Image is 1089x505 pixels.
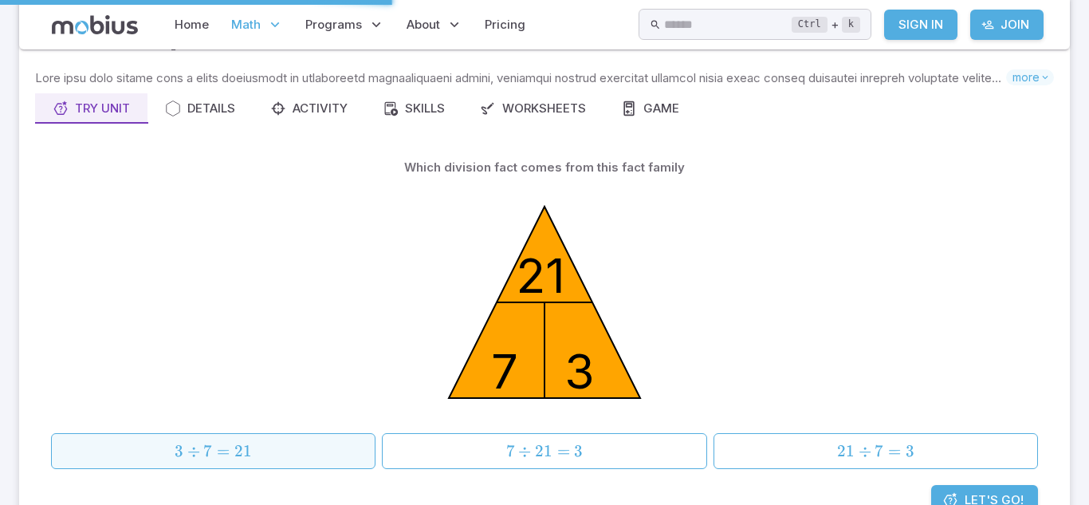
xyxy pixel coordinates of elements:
[842,17,860,33] kbd: k
[217,441,230,461] span: =
[407,16,440,34] span: About
[535,441,552,461] span: 21
[518,441,531,461] span: ÷
[165,100,235,117] div: Details
[888,441,901,461] span: =
[234,441,252,461] span: 21
[506,441,515,461] span: 7
[480,100,586,117] div: Worksheets
[884,10,957,40] a: Sign In
[231,16,261,34] span: Math
[516,247,565,304] text: 21
[970,10,1044,40] a: Join
[792,15,860,34] div: +
[203,441,212,461] span: 7
[305,16,362,34] span: Programs
[557,441,570,461] span: =
[383,100,445,117] div: Skills
[491,342,518,400] text: 7
[187,441,200,461] span: ÷
[875,441,883,461] span: 7
[270,100,348,117] div: Activity
[480,6,530,43] a: Pricing
[837,441,855,461] span: 21
[792,17,828,33] kbd: Ctrl
[35,69,1006,87] p: Lore ipsu dolo sitame cons a elits doeiusmodt in utlaboreetd magnaaliquaeni admini, veniamqui nos...
[564,342,595,400] text: 3
[53,100,130,117] div: Try Unit
[906,441,914,461] span: 3
[175,441,183,461] span: 3
[621,100,679,117] div: Game
[574,441,583,461] span: 3
[404,159,685,176] p: Which division fact comes from this fact family
[859,441,871,461] span: ÷
[170,6,214,43] a: Home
